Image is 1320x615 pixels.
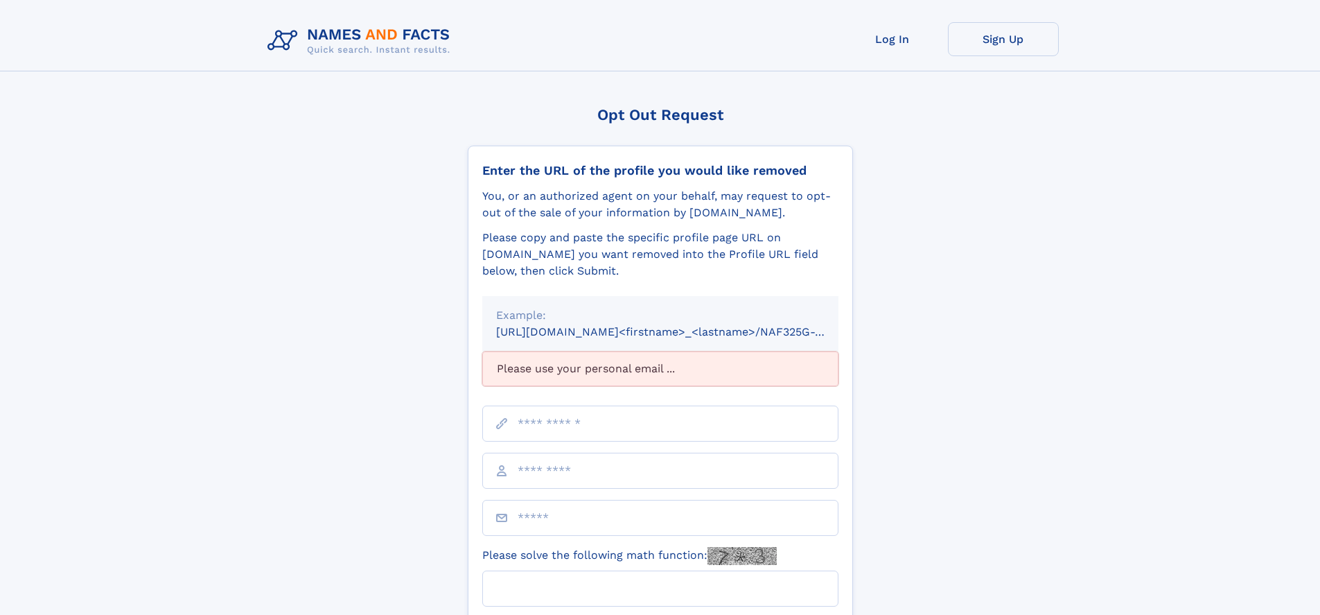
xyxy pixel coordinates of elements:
div: Example: [496,307,825,324]
div: You, or an authorized agent on your behalf, may request to opt-out of the sale of your informatio... [482,188,838,221]
div: Enter the URL of the profile you would like removed [482,163,838,178]
a: Log In [837,22,948,56]
div: Please use your personal email ... [482,352,838,386]
div: Please copy and paste the specific profile page URL on [DOMAIN_NAME] you want removed into the Pr... [482,229,838,279]
div: Opt Out Request [468,106,853,123]
a: Sign Up [948,22,1059,56]
img: Logo Names and Facts [262,22,461,60]
small: [URL][DOMAIN_NAME]<firstname>_<lastname>/NAF325G-xxxxxxxx [496,325,865,338]
label: Please solve the following math function: [482,547,777,565]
